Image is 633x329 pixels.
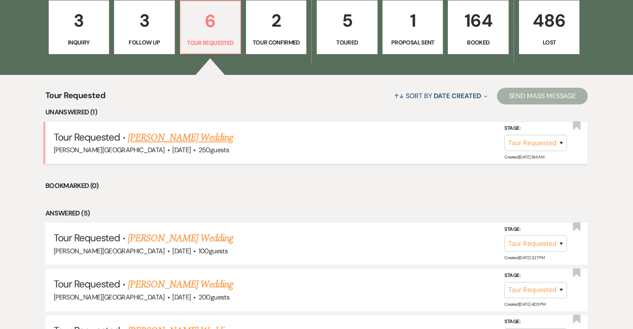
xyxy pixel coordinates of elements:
button: Sort By Date Created [391,85,491,107]
p: 164 [453,7,503,35]
a: 486Lost [519,0,579,54]
span: Tour Requested [54,231,120,244]
span: 100 guests [199,247,228,255]
a: [PERSON_NAME] Wedding [128,130,233,145]
span: [PERSON_NAME][GEOGRAPHIC_DATA] [54,293,165,302]
p: Follow Up [119,38,169,47]
p: 2 [251,7,301,35]
span: ↑↓ [394,92,404,100]
p: 5 [322,7,372,35]
li: Answered (5) [45,208,588,219]
label: Stage: [504,124,567,133]
p: 486 [524,7,574,35]
a: 6Tour Requested [180,0,241,54]
p: Tour Confirmed [251,38,301,47]
a: 3Inquiry [49,0,109,54]
p: 1 [388,7,437,35]
span: [PERSON_NAME][GEOGRAPHIC_DATA] [54,247,165,255]
label: Stage: [504,317,567,327]
p: 6 [186,7,235,35]
span: [PERSON_NAME][GEOGRAPHIC_DATA] [54,146,165,154]
a: 2Tour Confirmed [246,0,306,54]
span: Tour Requested [45,89,105,107]
li: Bookmarked (0) [45,181,588,191]
p: 3 [119,7,169,35]
span: Created: [DATE] 3:27 PM [504,255,544,260]
span: 200 guests [199,293,229,302]
p: Toured [322,38,372,47]
a: 5Toured [317,0,377,54]
span: [DATE] [172,146,191,154]
span: Tour Requested [54,131,120,143]
p: Booked [453,38,503,47]
a: [PERSON_NAME] Wedding [128,277,233,292]
span: [DATE] [172,293,191,302]
p: Inquiry [54,38,104,47]
p: Tour Requested [186,38,235,47]
span: [DATE] [172,247,191,255]
a: [PERSON_NAME] Wedding [128,231,233,246]
a: 1Proposal Sent [382,0,443,54]
label: Stage: [504,225,567,234]
span: Created: [DATE] 4:05 PM [504,301,545,307]
a: 164Booked [448,0,508,54]
span: Tour Requested [54,277,120,290]
p: Proposal Sent [388,38,437,47]
span: Date Created [434,92,481,100]
button: Send Mass Message [497,88,588,104]
label: Stage: [504,271,567,280]
a: 3Follow Up [114,0,174,54]
li: Unanswered (1) [45,107,588,118]
span: 250 guests [199,146,229,154]
span: Created: [DATE] 9:14 AM [504,154,544,160]
p: Lost [524,38,574,47]
p: 3 [54,7,104,35]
